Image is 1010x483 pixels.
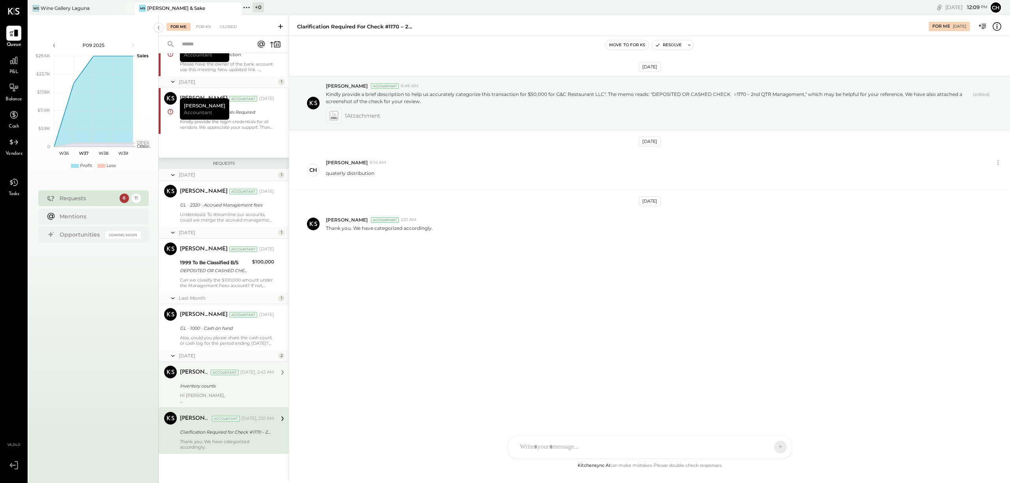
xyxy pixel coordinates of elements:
div: [PERSON_NAME] [180,415,210,423]
div: [DATE] [945,4,988,11]
div: For Me [166,23,191,31]
div: [DATE] [639,196,661,206]
div: [PERSON_NAME] [180,368,209,376]
div: [DATE] [953,24,966,29]
div: quaterly distribution [326,170,374,177]
div: [PERSON_NAME] [180,98,229,120]
text: $5.9K [38,126,50,131]
div: For KS [192,23,215,31]
div: Profit [80,163,92,169]
div: Requests [60,194,116,202]
span: Cash [9,123,19,130]
div: [DATE] [639,62,661,72]
div: [PERSON_NAME] [180,311,228,319]
text: Sales [137,53,149,58]
div: Kindly provide the login credentials for all vendors. We appreciate your support. Thank you! [180,119,274,130]
text: $23.7K [36,71,50,77]
span: Balance [6,96,22,103]
div: [PERSON_NAME] [180,245,228,253]
div: Understood. To streamline our accounts, could we merge the accrued management fee account with th... [180,212,274,223]
div: [DATE] [179,352,276,359]
div: 1999 To Be Classified B/S [180,259,250,267]
div: WG [32,5,39,12]
span: Accountant [184,51,212,58]
div: Accountant [371,83,399,89]
div: Can we classify the $100,000 amount under the Management Fees account? If not, could you please c... [180,277,274,288]
div: Coming Soon [105,231,141,239]
div: MS [139,5,146,12]
div: 1 [278,172,284,178]
span: Accountant [184,109,212,116]
div: Closed [216,23,241,31]
span: [PERSON_NAME] [326,159,368,166]
div: P09 2025 [60,42,127,49]
text: OPEX [137,140,150,145]
div: Accountant [229,189,257,194]
div: Last Month [179,295,276,301]
span: 1 Attachment [345,108,380,124]
div: [DATE] [179,79,276,85]
a: Tasks [0,175,27,198]
div: 1 [278,79,284,85]
span: P&L [9,69,19,76]
div: copy link [935,3,943,11]
a: Queue [0,26,27,49]
a: Balance [0,80,27,103]
div: [DATE] [179,229,276,236]
button: Move to for ks [606,40,649,50]
span: Vendors [6,150,22,158]
p: Kindly provide a brief description to help us accurately categorize this transaction for $50,000 ... [326,91,970,105]
div: Inventory counts [180,382,272,390]
div: [PERSON_NAME] [180,188,228,195]
div: GL - 2320 - Accrued Management fees [180,201,272,209]
span: Queue [7,41,21,49]
text: Occu... [137,143,150,149]
div: Clarification Required for Check #1170 – 2nd QTR Management [180,428,272,436]
div: Accountant [229,312,257,318]
div: For Me [932,23,950,30]
div: [DATE] [259,96,274,102]
div: 11 [131,194,141,203]
span: Tasks [9,191,19,198]
div: Accountant [229,96,257,101]
div: [DATE], 2:51 AM [241,415,274,422]
div: Mentions [60,212,137,220]
text: $17.8K [37,89,50,95]
text: $11.9K [37,107,50,113]
a: Cash [0,107,27,130]
p: Thank you. We have categorized accordingly. [326,225,433,231]
div: 1 [278,229,284,236]
span: 9:14 AM [370,160,386,166]
div: Opportunities [60,231,101,239]
a: Vendors [0,135,27,158]
div: 1 [278,295,284,301]
span: # [734,92,737,97]
div: [DATE] [179,171,276,178]
text: W39 [118,150,128,156]
span: (edited) [973,92,990,105]
div: Requests [163,161,285,166]
div: Loss [107,163,116,169]
div: [DATE] [639,137,661,147]
div: [DATE], 2:43 AM [240,369,274,376]
span: 6:49 AM [401,83,419,89]
div: Wine Gallery Laguna [41,5,90,11]
a: P&L [0,53,27,76]
div: GL - 1000 - Cash on hand [180,324,272,332]
div: Accountant [212,416,240,421]
div: [DATE] [259,188,274,195]
div: Also, could you please share the cash count or cash log for the period ending [DATE]? This will h... [180,335,274,346]
div: + 0 [252,2,264,12]
div: Accountant [371,217,399,223]
text: W38 [98,150,108,156]
div: $100,000 [252,258,274,266]
div: ch [309,166,317,174]
div: DEPOSITED OR CASHED CHECK # 1149_ Management Bonus [180,267,250,274]
div: Clarification Required for Check #1170 – 2nd QTR Management [297,23,415,30]
span: 2:51 AM [401,217,417,223]
div: [DATE] [259,246,274,252]
div: [PERSON_NAME] [180,95,228,103]
div: Accountant [211,370,239,375]
div: Accountant [229,246,257,252]
div: Thank you. We have categorized accordingly. [180,439,274,450]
